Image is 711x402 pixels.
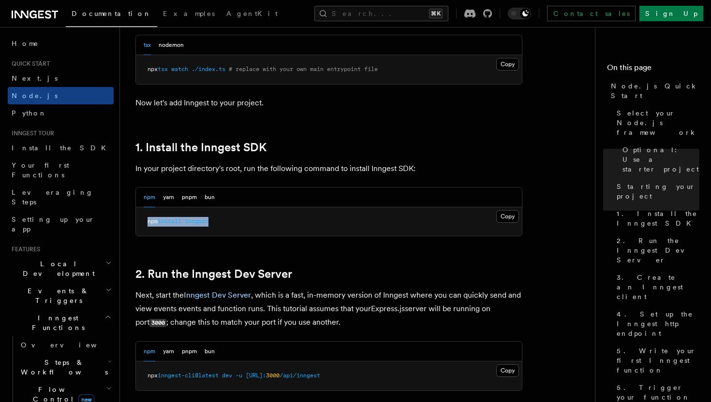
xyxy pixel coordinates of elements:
a: Sign Up [639,6,703,21]
span: inngest-cli@latest [158,372,219,379]
span: Examples [163,10,215,17]
span: 3000 [266,372,280,379]
button: Copy [496,210,519,223]
span: 5. Write your first Inngest function [617,346,699,375]
span: 4. Set up the Inngest http endpoint [617,309,699,338]
a: Your first Functions [8,157,114,184]
span: Node.js Quick Start [611,81,699,100]
button: yarn [163,342,174,361]
button: Copy [496,364,519,377]
button: npm [144,342,155,361]
button: pnpm [182,187,197,207]
a: 3. Create an Inngest client [613,269,699,305]
a: Contact sales [547,6,636,21]
span: Documentation [72,10,151,17]
span: Leveraging Steps [12,188,93,206]
span: Overview [21,341,120,349]
span: Features [8,245,40,253]
a: Home [8,35,114,52]
button: Events & Triggers [8,282,114,309]
span: /api/inngest [280,372,320,379]
span: Next.js [12,74,58,82]
a: 4. Set up the Inngest http endpoint [613,305,699,342]
a: Documentation [66,3,157,27]
button: pnpm [182,342,197,361]
button: bun [205,187,215,207]
span: Setting up your app [12,215,95,233]
span: Starting your project [617,182,699,201]
button: tsx [144,35,151,55]
span: 3. Create an Inngest client [617,273,699,301]
button: Toggle dark mode [508,8,531,19]
button: Steps & Workflows [17,354,114,381]
code: 3000 [149,319,166,327]
button: nodemon [159,35,184,55]
button: Search...⌘K [314,6,448,21]
span: Python [12,109,47,117]
a: 1. Install the Inngest SDK [135,141,267,154]
span: dev [222,372,232,379]
button: yarn [163,187,174,207]
span: inngest [185,218,208,225]
a: Leveraging Steps [8,184,114,211]
a: AgentKit [221,3,283,26]
span: # replace with your own main entrypoint file [229,66,378,72]
span: Events & Triggers [8,286,105,305]
span: ./index.ts [192,66,225,72]
span: Inngest tour [8,129,54,137]
span: npx [148,372,158,379]
a: 5. Write your first Inngest function [613,342,699,379]
p: Next, start the , which is a fast, in-memory version of Inngest where you can quickly send and vi... [135,288,522,330]
a: Node.js [8,87,114,104]
span: Local Development [8,259,105,278]
a: Install the SDK [8,139,114,157]
button: Local Development [8,255,114,282]
span: AgentKit [226,10,278,17]
span: [URL]: [246,372,266,379]
a: Node.js Quick Start [607,77,699,104]
span: Inngest Functions [8,313,104,332]
p: In your project directory's root, run the following command to install Inngest SDK: [135,162,522,175]
span: Quick start [8,60,50,68]
a: Next.js [8,70,114,87]
span: install [158,218,181,225]
span: Optional: Use a starter project [622,145,699,174]
button: npm [144,187,155,207]
a: Inngest Dev Server [184,290,251,300]
button: Copy [496,58,519,71]
a: 2. Run the Inngest Dev Server [613,232,699,269]
a: Setting up your app [8,211,114,238]
a: Python [8,104,114,122]
p: Now let's add Inngest to your project. [135,96,522,110]
button: bun [205,342,215,361]
span: tsx [158,66,168,72]
span: Install the SDK [12,144,112,152]
span: Your first Functions [12,161,69,179]
span: Steps & Workflows [17,358,108,377]
a: 1. Install the Inngest SDK [613,205,699,232]
span: Select your Node.js framework [617,108,699,137]
a: Overview [17,336,114,354]
span: npm [148,218,158,225]
a: Starting your project [613,178,699,205]
span: -u [236,372,242,379]
span: Home [12,39,39,48]
span: npx [148,66,158,72]
span: Node.js [12,92,58,100]
h4: On this page [607,62,699,77]
span: 1. Install the Inngest SDK [617,209,699,228]
a: 2. Run the Inngest Dev Server [135,267,292,281]
a: Optional: Use a starter project [619,141,699,178]
kbd: ⌘K [429,9,443,18]
a: Select your Node.js framework [613,104,699,141]
span: watch [171,66,188,72]
span: 2. Run the Inngest Dev Server [617,236,699,265]
a: Examples [157,3,221,26]
button: Inngest Functions [8,309,114,336]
